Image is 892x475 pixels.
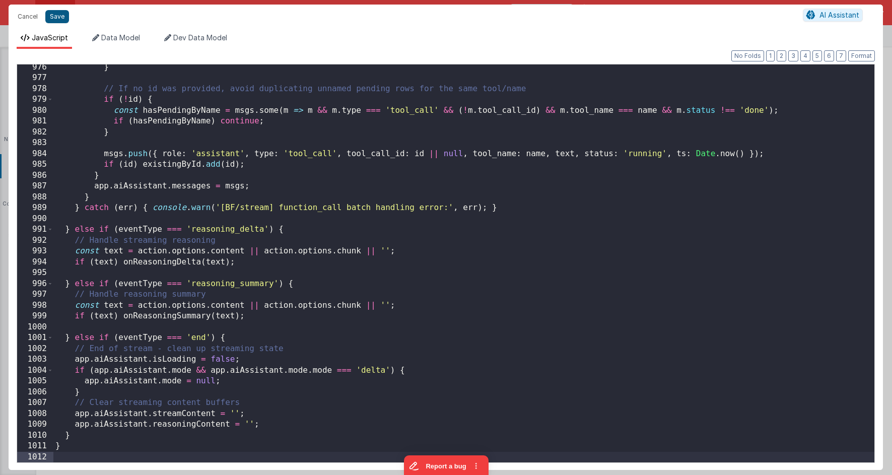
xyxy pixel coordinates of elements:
[824,50,834,61] button: 6
[17,94,53,105] div: 979
[17,73,53,84] div: 977
[32,33,68,42] span: JavaScript
[17,192,53,203] div: 988
[17,84,53,95] div: 978
[17,127,53,138] div: 982
[836,50,846,61] button: 7
[17,376,53,387] div: 1005
[777,50,786,61] button: 2
[848,50,875,61] button: Format
[17,149,53,160] div: 984
[17,300,53,311] div: 998
[819,11,859,19] span: AI Assistant
[812,50,822,61] button: 5
[17,365,53,376] div: 1004
[766,50,775,61] button: 1
[17,62,53,73] div: 976
[17,397,53,409] div: 1007
[17,322,53,333] div: 1000
[17,279,53,290] div: 996
[17,332,53,344] div: 1001
[17,224,53,235] div: 991
[173,33,227,42] span: Dev Data Model
[17,235,53,246] div: 992
[800,50,810,61] button: 4
[17,257,53,268] div: 994
[17,214,53,225] div: 990
[45,10,69,23] button: Save
[17,419,53,430] div: 1009
[17,289,53,300] div: 997
[17,138,53,149] div: 983
[17,344,53,355] div: 1002
[788,50,798,61] button: 3
[17,311,53,322] div: 999
[13,10,43,24] button: Cancel
[17,452,53,463] div: 1012
[17,202,53,214] div: 989
[803,9,863,22] button: AI Assistant
[17,170,53,181] div: 986
[17,354,53,365] div: 1003
[17,116,53,127] div: 981
[17,246,53,257] div: 993
[17,430,53,441] div: 1010
[17,105,53,116] div: 980
[17,387,53,398] div: 1006
[17,181,53,192] div: 987
[17,267,53,279] div: 995
[101,33,140,42] span: Data Model
[731,50,764,61] button: No Folds
[17,409,53,420] div: 1008
[17,441,53,452] div: 1011
[17,159,53,170] div: 985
